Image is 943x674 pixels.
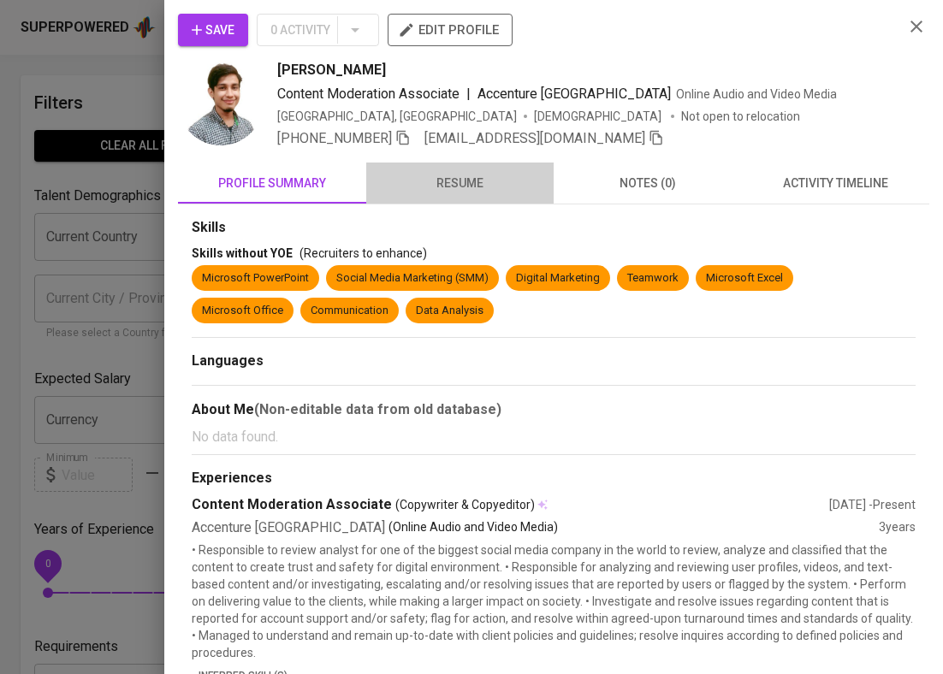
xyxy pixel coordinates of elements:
[277,86,460,102] span: Content Moderation Associate
[336,270,489,287] div: Social Media Marketing (SMM)
[627,270,679,287] div: Teamwork
[277,130,392,146] span: [PHONE_NUMBER]
[254,401,501,417] b: (Non-editable data from old database)
[752,173,920,194] span: activity timeline
[192,427,916,447] p: No data found.
[188,173,356,194] span: profile summary
[466,84,471,104] span: |
[192,246,293,260] span: Skills without YOE
[192,399,916,420] div: About Me
[829,496,916,513] div: [DATE] - Present
[192,495,829,515] div: Content Moderation Associate
[395,496,535,513] span: (Copywriter & Copyeditor)
[300,246,427,260] span: (Recruiters to enhance)
[192,469,916,488] div: Experiences
[192,518,879,538] div: Accenture [GEOGRAPHIC_DATA]
[477,86,671,102] span: Accenture [GEOGRAPHIC_DATA]
[564,173,732,194] span: notes (0)
[401,19,499,41] span: edit profile
[388,518,558,538] p: (Online Audio and Video Media)
[676,87,837,101] span: Online Audio and Video Media
[681,108,800,125] p: Not open to relocation
[534,108,664,125] span: [DEMOGRAPHIC_DATA]
[202,303,283,319] div: Microsoft Office
[388,22,513,36] a: edit profile
[192,541,916,661] p: • Responsible to review analyst for one of the biggest social media company in the world to revie...
[277,60,386,80] span: [PERSON_NAME]
[178,14,248,46] button: Save
[202,270,309,287] div: Microsoft PowerPoint
[192,218,916,238] div: Skills
[377,173,544,194] span: resume
[178,60,264,145] img: f6d9cd12e8b05deadba3c45b79bfbb0b.jpg
[277,108,517,125] div: [GEOGRAPHIC_DATA], [GEOGRAPHIC_DATA]
[879,518,916,538] div: 3 years
[192,352,916,371] div: Languages
[706,270,783,287] div: Microsoft Excel
[424,130,645,146] span: [EMAIL_ADDRESS][DOMAIN_NAME]
[311,303,388,319] div: Communication
[192,20,234,41] span: Save
[516,270,600,287] div: Digital Marketing
[388,14,513,46] button: edit profile
[416,303,483,319] div: Data Analysis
